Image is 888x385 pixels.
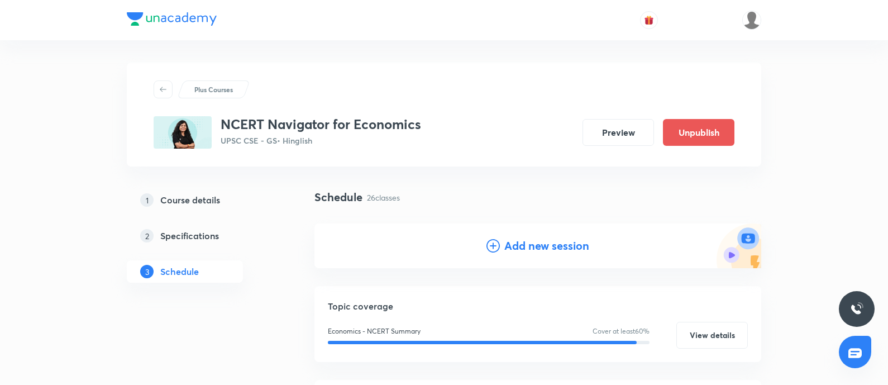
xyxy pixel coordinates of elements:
[160,265,199,278] h5: Schedule
[717,224,761,268] img: Add
[676,322,748,349] button: View details
[127,225,279,247] a: 2Specifications
[640,11,658,29] button: avatar
[140,265,154,278] p: 3
[221,135,421,146] p: UPSC CSE - GS • Hinglish
[504,237,589,254] h4: Add new session
[367,192,400,203] p: 26 classes
[127,189,279,211] a: 1Course details
[160,229,219,243] h5: Specifications
[127,12,217,28] a: Company Logo
[127,12,217,26] img: Company Logo
[221,116,421,132] h3: NCERT Navigator for Economics
[314,189,362,206] h4: Schedule
[328,300,748,313] h5: Topic coverage
[742,11,761,30] img: Piali K
[663,119,734,146] button: Unpublish
[194,84,233,94] p: Plus Courses
[583,119,654,146] button: Preview
[593,326,650,336] p: Cover at least 60 %
[160,193,220,207] h5: Course details
[644,15,654,25] img: avatar
[140,229,154,243] p: 2
[154,116,212,149] img: 07A7AD4C-4FEC-4449-BF38-C29973A147DC_plus.png
[850,302,863,316] img: ttu
[328,326,421,336] p: Economics - NCERT Summary
[140,193,154,207] p: 1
